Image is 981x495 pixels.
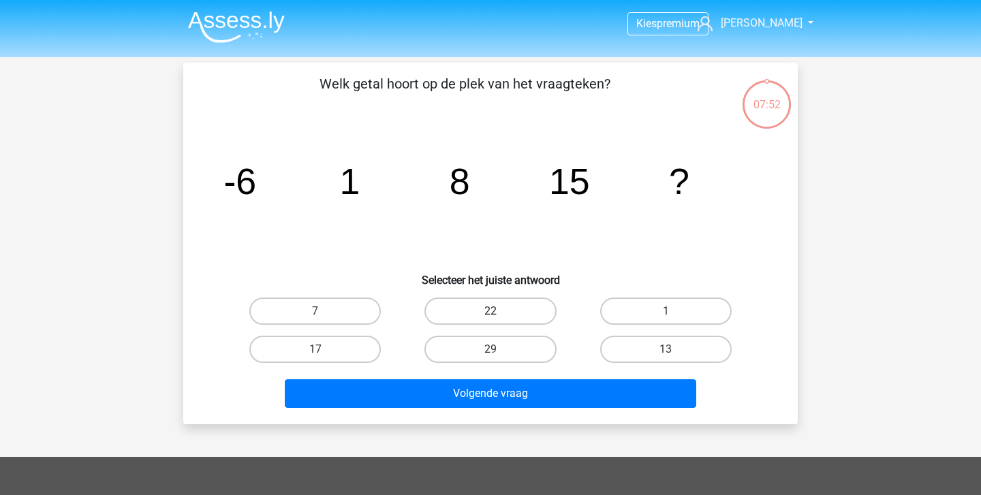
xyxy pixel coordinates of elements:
tspan: 1 [340,161,360,202]
h6: Selecteer het juiste antwoord [205,263,776,287]
tspan: 15 [549,161,590,202]
p: Welk getal hoort op de plek van het vraagteken? [205,74,725,114]
a: Kiespremium [628,14,708,33]
label: 1 [600,298,732,325]
div: 07:52 [741,79,792,113]
span: premium [657,17,700,30]
button: Volgende vraag [285,379,697,408]
tspan: ? [669,161,689,202]
label: 29 [424,336,556,363]
img: Assessly [188,11,285,43]
a: [PERSON_NAME] [692,15,804,31]
tspan: -6 [223,161,256,202]
label: 22 [424,298,556,325]
label: 17 [249,336,381,363]
label: 7 [249,298,381,325]
label: 13 [600,336,732,363]
tspan: 8 [450,161,470,202]
span: Kies [636,17,657,30]
span: [PERSON_NAME] [721,16,803,29]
